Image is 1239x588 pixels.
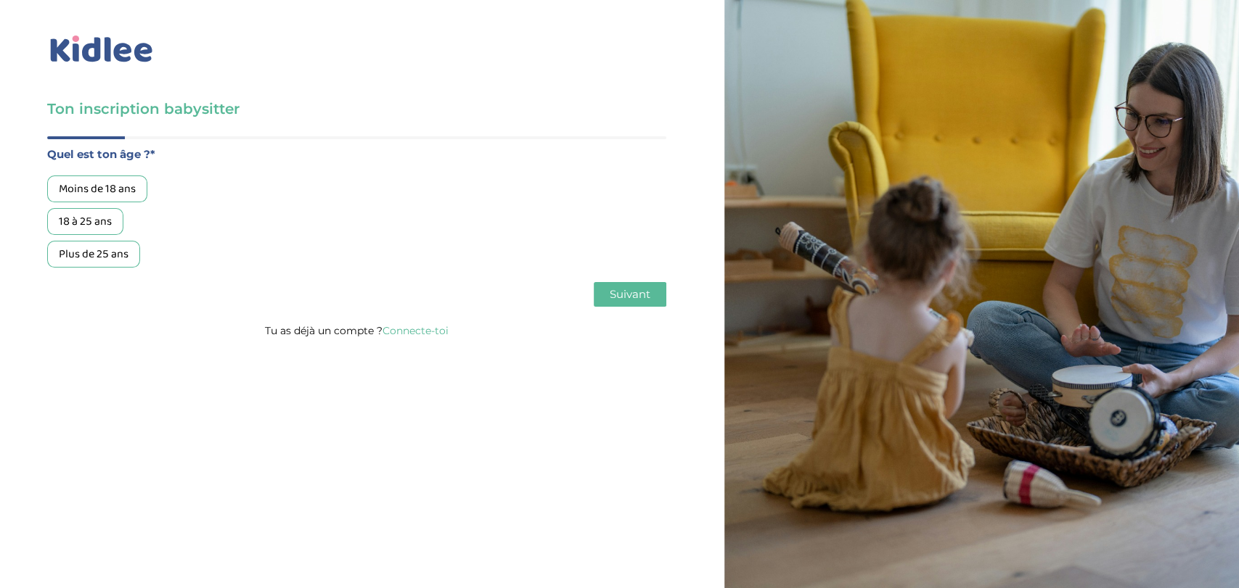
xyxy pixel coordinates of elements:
p: Tu as déjà un compte ? [47,321,666,340]
img: logo_kidlee_bleu [47,33,156,66]
h3: Ton inscription babysitter [47,99,666,119]
div: 18 à 25 ans [47,208,123,235]
label: Quel est ton âge ?* [47,145,666,164]
button: Précédent [47,282,115,307]
span: Suivant [610,287,650,301]
button: Suivant [594,282,666,307]
a: Connecte-toi [383,324,449,337]
div: Plus de 25 ans [47,241,140,268]
div: Moins de 18 ans [47,175,147,202]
